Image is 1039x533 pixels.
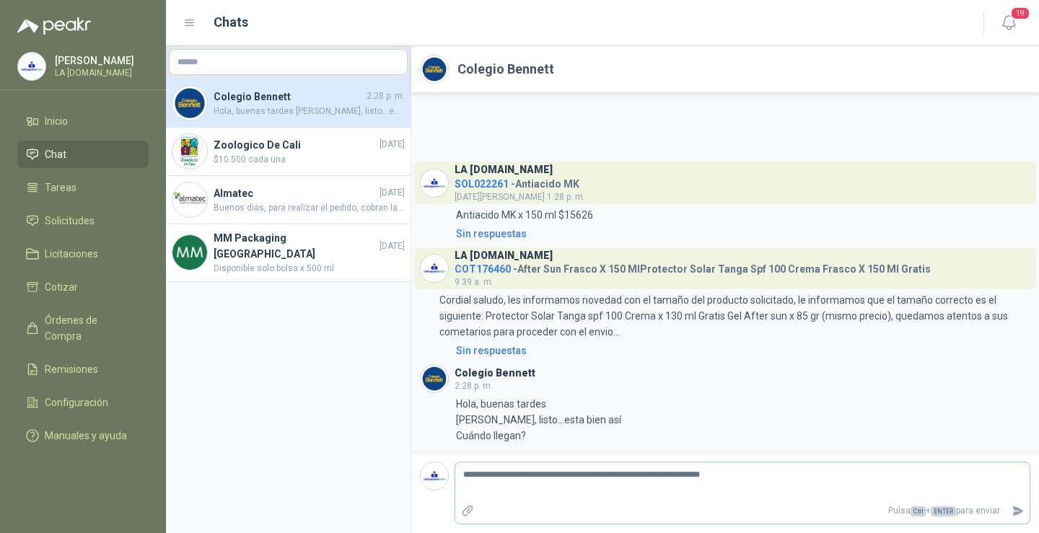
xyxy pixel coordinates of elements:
a: Inicio [17,107,149,135]
p: Antiacido MK x 150 ml $15626 [456,207,593,223]
a: Cotizar [17,273,149,301]
span: [DATE] [380,138,405,151]
img: Company Logo [421,56,448,83]
a: Solicitudes [17,207,149,234]
a: Licitaciones [17,240,149,268]
span: Cotizar [45,279,78,295]
span: COT176460 [455,263,511,275]
p: LA [DOMAIN_NAME] [55,69,145,77]
p: Pulsa + para enviar [480,498,1007,524]
a: Órdenes de Compra [17,307,149,350]
h4: - After Sun Frasco X 150 MlProtector Solar Tanga Spf 100 Crema Frasco X 150 Ml Gratis [455,260,931,273]
label: Adjuntar archivos [455,498,480,524]
a: Manuales y ayuda [17,422,149,449]
span: Ctrl [911,506,926,516]
span: Buenos dias, para realizar el pedido, cobran la entrega en yumbo? [214,201,405,215]
span: 2:28 p. m. [367,89,405,103]
span: [DATE] [380,186,405,200]
span: Hola, buenas tardes [PERSON_NAME], listo...esta bien así Cuándo llegan? [214,105,405,118]
img: Company Logo [18,53,45,80]
h4: MM Packaging [GEOGRAPHIC_DATA] [214,230,377,262]
a: Chat [17,141,149,168]
span: Remisiones [45,361,98,377]
h4: Almatec [214,185,377,201]
a: Company LogoZoologico De Cali[DATE]$10.500 cada una [166,128,411,176]
a: Sin respuestas [453,343,1030,358]
img: Company Logo [172,134,207,169]
span: 9:39 a. m. [455,277,494,287]
button: 19 [996,10,1022,36]
img: Company Logo [421,365,448,392]
span: Órdenes de Compra [45,312,135,344]
span: Tareas [45,180,76,195]
h4: Zoologico De Cali [214,137,377,153]
h2: Colegio Bennett [457,59,554,79]
img: Company Logo [172,235,207,270]
span: SOL022261 [455,178,509,190]
div: Sin respuestas [456,343,527,358]
span: [DATE] [380,239,405,253]
span: Manuales y ayuda [45,428,127,444]
img: Company Logo [421,255,448,282]
span: $10.500 cada una [214,153,405,167]
a: Remisiones [17,356,149,383]
h1: Chats [214,12,248,32]
h3: LA [DOMAIN_NAME] [455,252,553,260]
p: Cordial saludo, les informamos novedad con el tamaño del producto solicitado, le informamos que e... [439,292,1030,340]
h4: - Antiacido MK [455,175,585,188]
h4: Colegio Bennett [214,89,364,105]
span: 2:28 p. m. [455,381,493,391]
span: Licitaciones [45,246,98,262]
h3: Colegio Bennett [455,369,535,377]
img: Logo peakr [17,17,91,35]
img: Company Logo [421,169,448,197]
a: Company LogoMM Packaging [GEOGRAPHIC_DATA][DATE]Disponible solo bolsa x 500 ml [166,224,411,282]
span: Configuración [45,395,108,410]
img: Company Logo [172,86,207,120]
img: Company Logo [421,462,448,490]
a: Configuración [17,389,149,416]
span: 19 [1010,6,1030,20]
span: [DATE][PERSON_NAME] 1:28 p. m. [455,192,585,202]
a: Tareas [17,174,149,201]
span: Chat [45,146,66,162]
p: [PERSON_NAME] [55,56,145,66]
a: Sin respuestas [453,226,1030,242]
span: ENTER [931,506,956,516]
span: Solicitudes [45,213,95,229]
span: Disponible solo bolsa x 500 ml [214,262,405,276]
p: Hola, buenas tardes [PERSON_NAME], listo...esta bien así Cuándo llegan? [456,396,623,444]
a: Company LogoColegio Bennett2:28 p. m.Hola, buenas tardes [PERSON_NAME], listo...esta bien así Cuá... [166,79,411,128]
img: Company Logo [172,182,207,217]
span: Inicio [45,113,68,129]
button: Enviar [1006,498,1030,524]
a: Company LogoAlmatec[DATE]Buenos dias, para realizar el pedido, cobran la entrega en yumbo? [166,176,411,224]
div: Sin respuestas [456,226,527,242]
h3: LA [DOMAIN_NAME] [455,166,553,174]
